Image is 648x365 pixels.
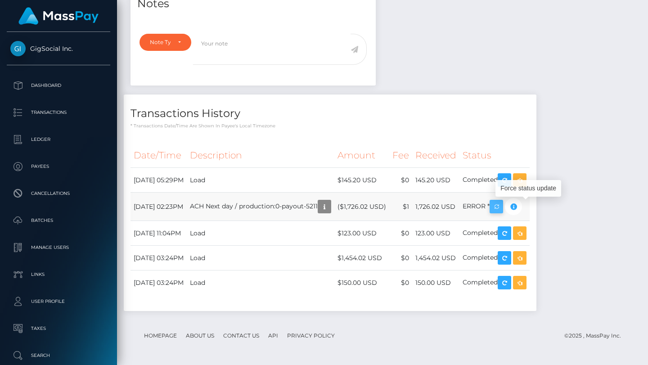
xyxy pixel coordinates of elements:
[7,155,110,178] a: Payees
[187,270,334,295] td: Load
[389,270,412,295] td: $0
[10,295,107,308] p: User Profile
[459,143,530,168] th: Status
[459,246,530,270] td: Completed
[412,246,459,270] td: 1,454.02 USD
[389,143,412,168] th: Fee
[7,209,110,232] a: Batches
[10,79,107,92] p: Dashboard
[130,221,187,246] td: [DATE] 11:04PM
[7,45,110,53] span: GigSocial Inc.
[130,270,187,295] td: [DATE] 03:24PM
[334,143,389,168] th: Amount
[334,221,389,246] td: $123.00 USD
[389,246,412,270] td: $0
[334,270,389,295] td: $150.00 USD
[334,193,389,221] td: ($1,726.02 USD)
[130,106,530,122] h4: Transactions History
[10,349,107,362] p: Search
[187,246,334,270] td: Load
[495,180,561,197] div: Force status update
[7,290,110,313] a: User Profile
[459,193,530,221] td: ERROR *
[7,128,110,151] a: Ledger
[7,74,110,97] a: Dashboard
[334,246,389,270] td: $1,454.02 USD
[412,143,459,168] th: Received
[389,221,412,246] td: $0
[150,39,171,46] div: Note Type
[10,322,107,335] p: Taxes
[130,193,187,221] td: [DATE] 02:23PM
[130,246,187,270] td: [DATE] 03:24PM
[389,193,412,221] td: $1
[459,270,530,295] td: Completed
[18,7,99,25] img: MassPay Logo
[7,182,110,205] a: Cancellations
[187,193,334,221] td: ACH Next day / production:0-payout-5211
[7,263,110,286] a: Links
[10,214,107,227] p: Batches
[187,168,334,193] td: Load
[7,317,110,340] a: Taxes
[10,160,107,173] p: Payees
[187,221,334,246] td: Load
[564,331,628,341] div: © 2025 , MassPay Inc.
[265,329,282,342] a: API
[10,41,26,56] img: GigSocial Inc.
[7,236,110,259] a: Manage Users
[182,329,218,342] a: About Us
[10,187,107,200] p: Cancellations
[412,270,459,295] td: 150.00 USD
[130,143,187,168] th: Date/Time
[283,329,338,342] a: Privacy Policy
[459,221,530,246] td: Completed
[220,329,263,342] a: Contact Us
[139,34,191,51] button: Note Type
[10,106,107,119] p: Transactions
[10,241,107,254] p: Manage Users
[10,268,107,281] p: Links
[459,168,530,193] td: Completed
[334,168,389,193] td: $145.20 USD
[389,168,412,193] td: $0
[412,193,459,221] td: 1,726.02 USD
[187,143,334,168] th: Description
[412,221,459,246] td: 123.00 USD
[412,168,459,193] td: 145.20 USD
[7,101,110,124] a: Transactions
[130,122,530,129] p: * Transactions date/time are shown in payee's local timezone
[130,168,187,193] td: [DATE] 05:29PM
[140,329,180,342] a: Homepage
[10,133,107,146] p: Ledger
